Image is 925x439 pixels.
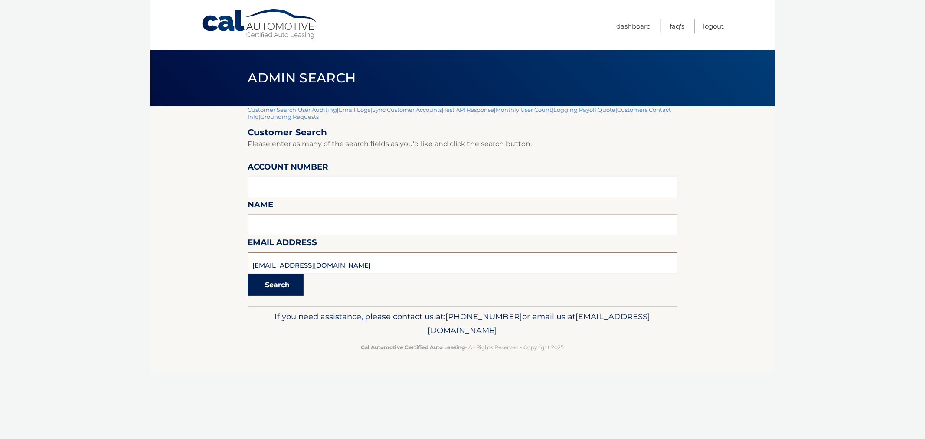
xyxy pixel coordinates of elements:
p: - All Rights Reserved - Copyright 2025 [254,343,672,352]
a: User Auditing [298,106,337,113]
div: | | | | | | | | [248,106,677,306]
span: Admin Search [248,70,356,86]
strong: Cal Automotive Certified Auto Leasing [361,344,465,351]
a: Monthly User Count [496,106,552,113]
a: Sync Customer Accounts [373,106,442,113]
label: Name [248,198,274,214]
a: Email Logs [339,106,371,113]
p: If you need assistance, please contact us at: or email us at [254,310,672,337]
a: Cal Automotive [201,9,318,39]
a: Grounding Requests [261,113,319,120]
a: Customer Search [248,106,297,113]
a: Dashboard [617,19,651,33]
a: Test API Response [444,106,494,113]
span: [PHONE_NUMBER] [446,311,523,321]
a: FAQ's [670,19,685,33]
p: Please enter as many of the search fields as you'd like and click the search button. [248,138,677,150]
button: Search [248,274,304,296]
label: Account Number [248,161,329,177]
a: Logout [703,19,724,33]
h2: Customer Search [248,127,677,138]
a: Customers Contact Info [248,106,671,120]
label: Email Address [248,236,317,252]
a: Logging Payoff Quote [554,106,616,113]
